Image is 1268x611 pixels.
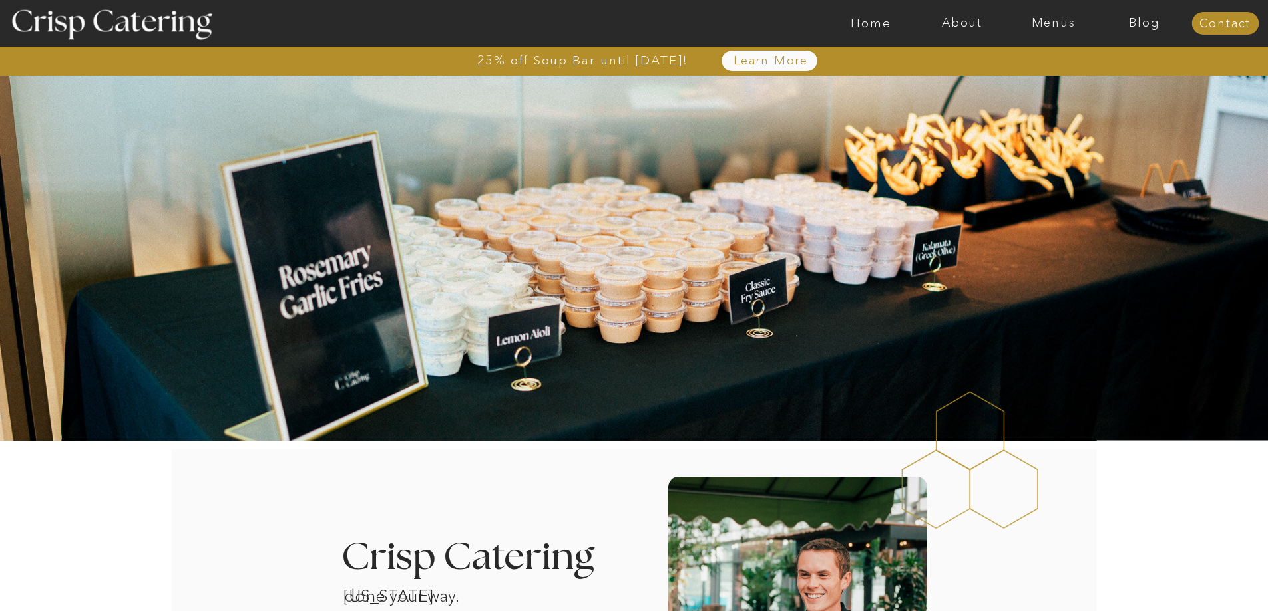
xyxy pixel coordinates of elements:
a: Menus [1008,17,1099,30]
a: Learn More [703,55,839,68]
a: About [917,17,1008,30]
a: Blog [1099,17,1190,30]
a: 25% off Soup Bar until [DATE]! [429,54,736,67]
iframe: podium webchat widget bubble [1162,545,1268,611]
h3: Crisp Catering [341,539,628,578]
h1: [US_STATE] catering [343,584,482,602]
a: Home [825,17,917,30]
a: Contact [1191,17,1259,31]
